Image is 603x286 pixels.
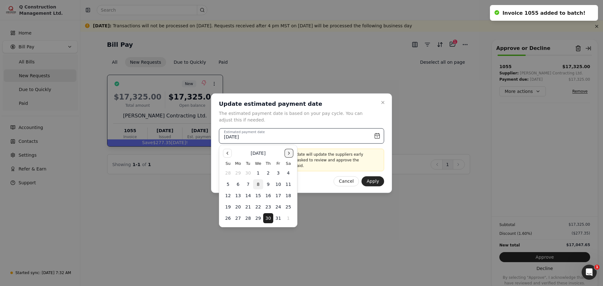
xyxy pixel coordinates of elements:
button: Thursday, October 23rd, 2025 [263,202,273,212]
button: Thursday, October 30th, 2025, selected [263,213,273,223]
button: Monday, September 29th, 2025 [233,168,243,178]
button: Saturday, October 11th, 2025 [283,179,293,189]
th: Sunday [223,160,233,167]
button: Wednesday, October 22nd, 2025 [253,202,263,212]
button: Tuesday, September 30th, 2025 [243,168,253,178]
button: Friday, October 31st, 2025 [273,213,283,223]
button: Saturday, October 18th, 2025 [283,191,293,201]
button: Go to the Previous Month [223,149,232,158]
div: Invoice 1055 added to batch! [503,9,585,17]
button: Wednesday, October 1st, 2025 [253,168,263,178]
button: Estimated payment date [219,128,384,143]
th: Wednesday [253,160,263,167]
button: Tuesday, October 21st, 2025 [243,202,253,212]
button: Monday, October 6th, 2025 [233,179,243,189]
button: Sunday, October 12th, 2025 [223,191,233,201]
label: Estimated payment date [224,130,265,135]
button: Monday, October 13th, 2025 [233,191,243,201]
table: October 2025 [223,160,293,223]
button: Saturday, October 4th, 2025 [283,168,293,178]
button: Tuesday, October 7th, 2025 [243,179,253,189]
button: Sunday, October 26th, 2025 [223,213,233,223]
button: Sunday, October 19th, 2025 [223,202,233,212]
th: Tuesday [243,160,253,167]
th: Monday [233,160,243,167]
button: Friday, October 10th, 2025 [273,179,283,189]
h2: Update estimated payment date [219,100,377,107]
button: Thursday, October 2nd, 2025 [263,168,273,178]
th: Thursday [263,160,273,167]
button: Thursday, October 9th, 2025 [263,179,273,189]
p: The estimated payment date is based on your pay cycle. You can adjust this if needed. [219,110,377,123]
button: Wednesday, October 15th, 2025 [253,191,263,201]
button: Saturday, November 1st, 2025 [283,213,293,223]
iframe: Intercom live chat [582,265,597,280]
button: Go to the Next Month [285,149,293,158]
button: Monday, October 20th, 2025 [233,202,243,212]
button: Tuesday, October 28th, 2025 [243,213,253,223]
button: Monday, October 27th, 2025 [233,213,243,223]
button: Thursday, October 16th, 2025 [263,191,273,201]
th: Friday [273,160,283,167]
span: 1 [595,265,600,270]
button: Wednesday, October 29th, 2025 [253,213,263,223]
button: Cancel [334,176,359,186]
button: Sunday, October 5th, 2025 [223,179,233,189]
button: Sunday, September 28th, 2025 [223,168,233,178]
button: Today, Wednesday, October 8th, 2025 [253,179,263,189]
button: Apply [361,176,384,186]
button: Friday, October 17th, 2025 [273,191,283,201]
p: Changing the estimated payment date will update the suppliers early payment fee. Your supplier wi... [232,151,371,168]
button: Friday, October 3rd, 2025 [273,168,283,178]
button: Tuesday, October 14th, 2025 [243,191,253,201]
button: Friday, October 24th, 2025 [273,202,283,212]
button: Saturday, October 25th, 2025 [283,202,293,212]
th: Saturday [283,160,293,167]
